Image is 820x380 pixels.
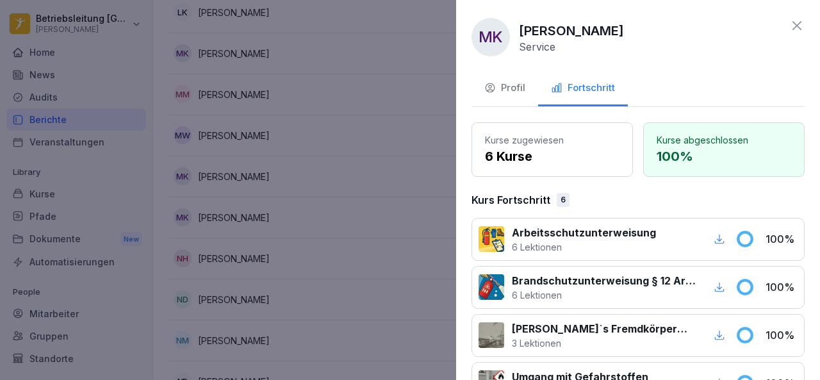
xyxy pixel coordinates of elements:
button: Profil [471,72,538,106]
div: Fortschritt [551,81,615,95]
p: 100 % [657,147,791,166]
p: Kurs Fortschritt [471,192,550,208]
p: 6 Lektionen [512,240,656,254]
div: Profil [484,81,525,95]
div: MK [471,18,510,56]
p: Arbeitsschutzunterweisung [512,225,656,240]
p: [PERSON_NAME]`s Fremdkörpermanagement [512,321,696,336]
div: 6 [557,193,570,207]
p: Kurse zugewiesen [485,133,619,147]
p: 100 % [766,279,798,295]
p: Service [519,40,555,53]
p: [PERSON_NAME] [519,21,624,40]
p: Brandschutzunterweisung § 12 ArbSchG [512,273,696,288]
p: 3 Lektionen [512,336,696,350]
p: 6 Lektionen [512,288,696,302]
p: 100 % [766,327,798,343]
button: Fortschritt [538,72,628,106]
p: 100 % [766,231,798,247]
p: Kurse abgeschlossen [657,133,791,147]
p: 6 Kurse [485,147,619,166]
